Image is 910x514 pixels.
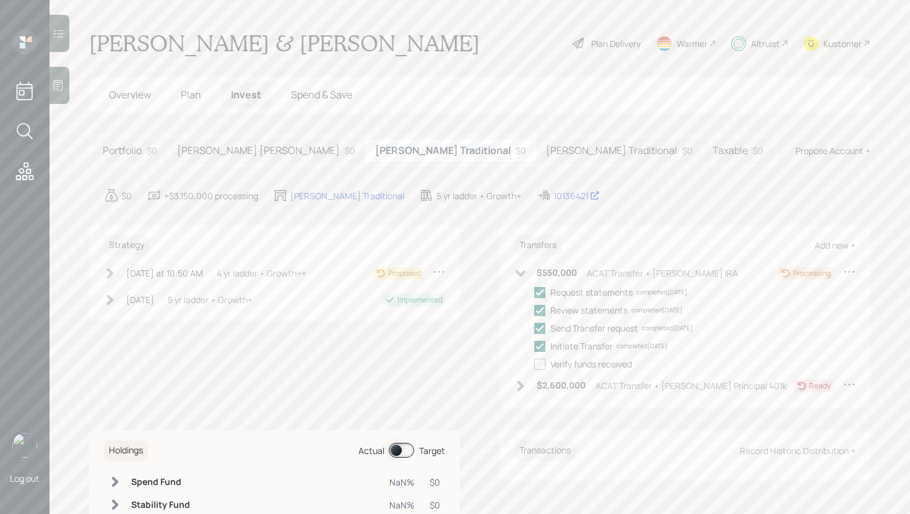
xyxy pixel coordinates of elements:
[550,304,628,317] div: Review statements
[358,444,384,457] div: Actual
[436,189,521,202] div: 5 yr ladder • Growth+
[131,477,190,487] h6: Spend Fund
[290,189,404,202] div: [PERSON_NAME] Traditional
[131,500,190,510] h6: Stability Fund
[537,268,577,278] h6: $550,000
[345,144,355,157] div: $0
[104,440,148,461] h6: Holdings
[793,268,831,279] div: Processing
[181,88,201,101] span: Plan
[751,37,780,50] div: Altruist
[397,294,443,306] div: Implemented
[537,380,586,391] h6: $2,600,000
[682,144,693,157] div: $0
[168,293,253,306] div: 5 yr ladder • Growth+
[795,144,870,157] div: Propose Account +
[109,88,151,101] span: Overview
[177,145,340,156] h5: [PERSON_NAME] [PERSON_NAME]
[291,88,352,101] span: Spend & Save
[12,433,37,458] img: retirable_logo.png
[677,37,708,50] div: Warmer
[514,440,576,461] h6: Transactions
[164,189,258,202] div: +$3,150,000 processing
[89,30,480,57] h1: [PERSON_NAME] & [PERSON_NAME]
[553,189,600,202] div: 10136421
[631,306,682,315] div: completed [DATE]
[430,499,440,512] div: $0
[823,37,862,50] div: Kustomer
[642,323,693,333] div: completed [DATE]
[587,267,738,280] div: ACAT Transfer • [PERSON_NAME] IRA
[815,239,856,251] div: Add new +
[104,235,149,255] h6: Strategy
[753,144,763,157] div: $0
[550,340,613,353] div: Initiate Transfer
[388,268,420,279] div: Proposed
[430,476,440,489] div: $0
[121,189,132,202] div: $0
[617,341,667,351] div: completed [DATE]
[740,445,856,456] div: Record Historic Distribution +
[217,267,306,280] div: 4 yr ladder • Growth++
[636,288,687,297] div: completed [DATE]
[550,322,638,335] div: Send Transfer request
[103,145,142,156] h5: Portfolio
[389,499,415,512] div: NaN%
[591,37,641,50] div: Plan Delivery
[419,444,445,457] div: Target
[550,286,633,299] div: Request statements
[546,145,677,156] h5: [PERSON_NAME] Traditional
[596,379,787,392] div: ACAT Transfer • [PERSON_NAME] Principal 401k
[809,380,831,392] div: Ready
[516,144,526,157] div: $0
[147,144,157,157] div: $0
[126,293,154,306] div: [DATE]
[713,145,748,156] h5: Taxable
[231,88,261,101] span: Invest
[126,267,203,280] div: [DATE] at 10:50 AM
[389,476,415,489] div: NaN%
[375,145,511,156] h5: [PERSON_NAME] Traditional
[514,235,561,255] h6: Transfers
[550,358,632,371] div: Verify funds received
[10,473,40,484] div: Log out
